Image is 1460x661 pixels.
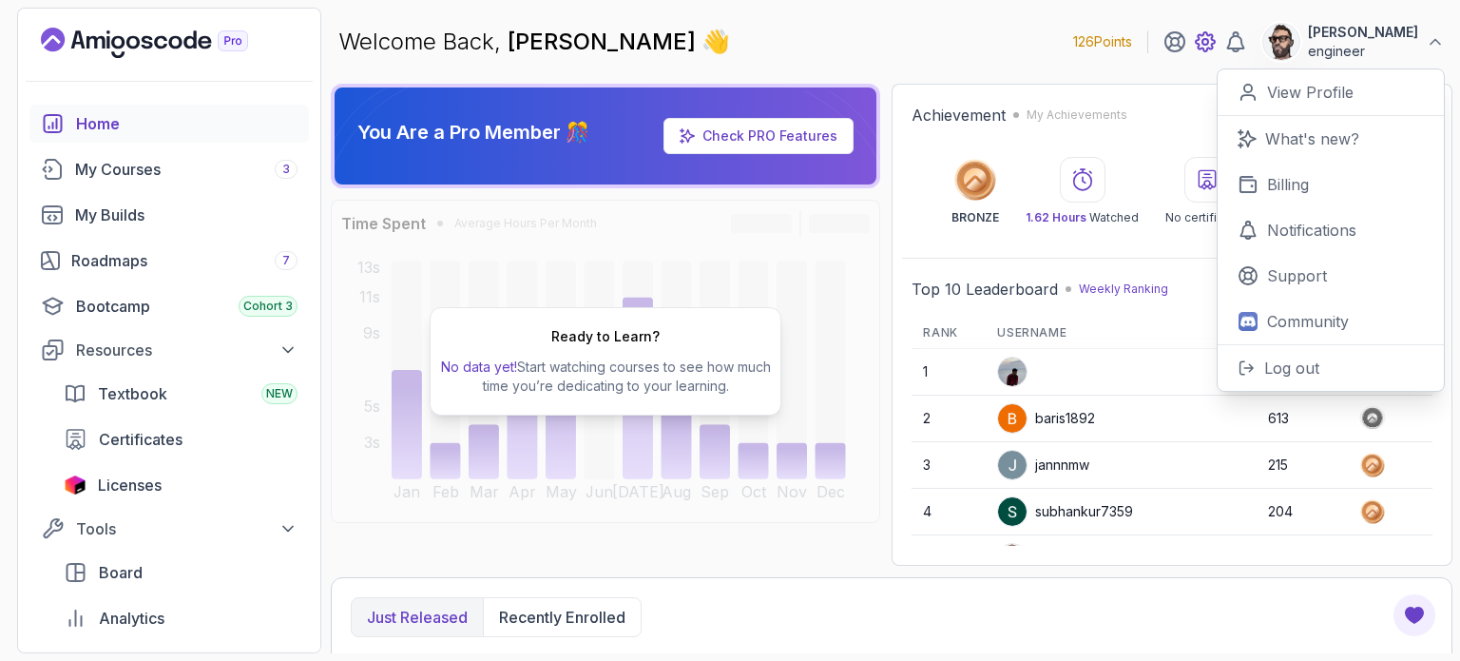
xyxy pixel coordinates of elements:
a: bootcamp [29,287,309,325]
td: 4 [912,489,986,535]
div: My Courses [75,158,298,181]
a: Billing [1218,162,1444,207]
h2: Achievement [912,104,1006,126]
img: user profile image [1263,24,1299,60]
h2: Top 10 Leaderboard [912,278,1058,301]
p: [PERSON_NAME] [1308,23,1418,42]
a: Notifications [1218,207,1444,253]
a: home [29,105,309,143]
td: 215 [1257,442,1348,489]
p: Weekly Ranking [1079,282,1168,297]
img: user profile image [998,358,1027,386]
p: engineer [1308,42,1418,61]
p: What's new? [1265,127,1359,150]
p: 126 Points [1073,32,1132,51]
a: analytics [52,599,309,637]
p: Start watching courses to see how much time you’re dedicating to your learning. [438,358,773,396]
p: Recently enrolled [499,606,625,629]
h2: Ready to Learn? [551,327,660,346]
td: 613 [1257,396,1348,442]
div: Resources [76,339,298,361]
p: Log out [1264,357,1319,379]
button: user profile image[PERSON_NAME]engineer [1262,23,1445,61]
a: Support [1218,253,1444,299]
th: Rank [912,318,986,349]
button: Resources [29,333,309,367]
a: roadmaps [29,242,309,280]
div: jannnmw [997,450,1089,480]
button: Tools [29,512,309,546]
a: Community [1218,299,1444,344]
p: Watched [1026,210,1139,225]
span: Certificates [99,428,182,451]
a: textbook [52,375,309,413]
div: subhankur7359 [997,496,1133,527]
div: Roadmaps [71,249,298,272]
p: Notifications [1267,219,1356,242]
a: What's new? [1218,116,1444,162]
span: No data yet! [441,359,517,375]
span: 3 [282,162,290,177]
a: Check PRO Features [702,127,837,144]
a: builds [29,196,309,234]
span: NEW [266,386,293,401]
img: default monster avatar [998,544,1027,573]
p: Billing [1267,173,1309,196]
img: jetbrains icon [64,476,86,495]
a: certificates [52,420,309,458]
td: 3 [912,442,986,489]
div: My Builds [75,204,298,226]
td: 5 [912,535,986,582]
span: Cohort 3 [243,299,293,314]
a: board [52,554,309,592]
a: Landing page [41,28,292,58]
a: Check PRO Features [663,118,854,154]
a: courses [29,150,309,188]
span: Analytics [99,607,164,630]
p: You Are a Pro Member 🎊 [357,119,589,146]
div: Tools [76,517,298,540]
a: View Profile [1218,69,1444,116]
a: licenses [52,466,309,504]
span: [PERSON_NAME] [508,28,701,55]
div: baris1892 [997,403,1095,434]
span: 👋 [701,26,731,57]
span: Textbook [98,382,167,405]
td: 204 [1257,489,1348,535]
div: jesmq7 [997,543,1081,574]
p: My Achievements [1027,107,1127,123]
div: Home [76,112,298,135]
td: 1 [912,349,986,396]
span: Licenses [98,474,162,496]
p: No certificates [1165,210,1248,225]
th: Username [986,318,1256,349]
button: Log out [1218,344,1444,391]
td: 194 [1257,535,1348,582]
img: user profile image [998,451,1027,479]
img: user profile image [998,404,1027,433]
div: Bootcamp [76,295,298,318]
p: View Profile [1267,81,1354,104]
span: 1.62 Hours [1026,210,1086,224]
p: Support [1267,264,1327,287]
p: Just released [367,606,468,629]
span: Board [99,561,143,584]
p: Welcome Back, [338,27,730,57]
p: Community [1267,310,1349,333]
button: Just released [352,598,483,636]
button: Recently enrolled [483,598,641,636]
span: 7 [282,253,290,268]
img: user profile image [998,497,1027,526]
button: Open Feedback Button [1392,593,1437,638]
td: 2 [912,396,986,442]
p: BRONZE [951,210,999,225]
